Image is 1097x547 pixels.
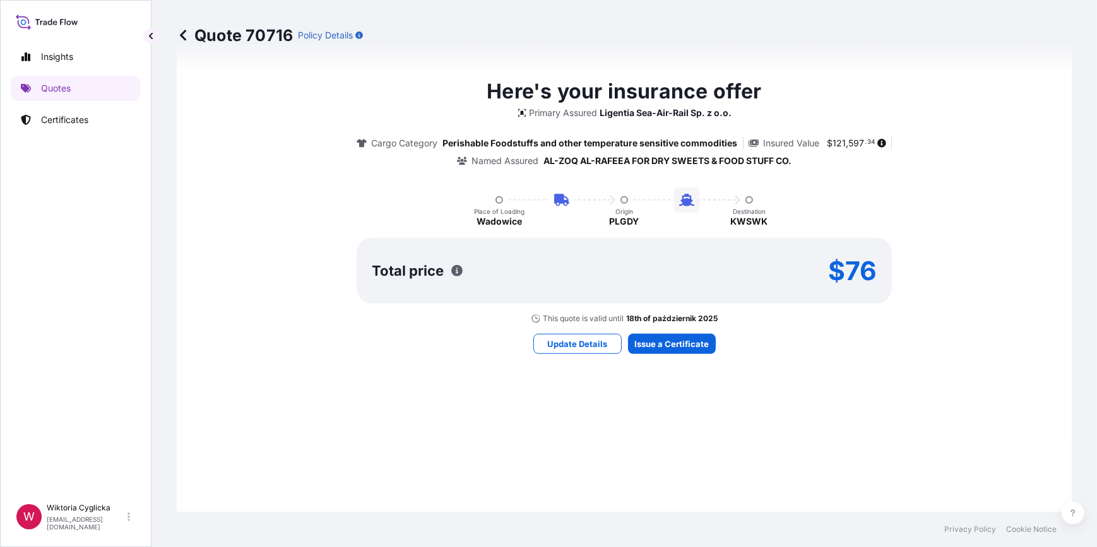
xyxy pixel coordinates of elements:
p: Destination [733,208,766,215]
p: Certificates [41,114,88,126]
span: $ [827,139,833,148]
p: Policy Details [298,29,353,42]
p: Named Assured [472,155,539,167]
span: 34 [867,140,875,144]
p: $76 [828,261,877,281]
a: Certificates [11,107,141,132]
p: Wadowice [477,215,522,228]
span: 121 [833,139,846,148]
p: PLGDY [610,215,639,228]
p: Update Details [547,338,607,350]
p: This quote is valid until [543,314,624,324]
p: Total price [372,264,444,277]
p: Origin [615,208,633,215]
p: Primary Assured [530,107,598,119]
span: W [23,510,35,523]
p: Perishable Foodstuffs and other temperature sensitive commodities [443,137,738,150]
p: AL-ZOQ AL-RAFEEA FOR DRY SWEETS & FOOD STUFF CO. [544,155,792,167]
p: Cargo Category [372,137,438,150]
p: Quotes [41,82,71,95]
span: 597 [849,139,865,148]
p: Quote 70716 [177,25,293,45]
p: [EMAIL_ADDRESS][DOMAIN_NAME] [47,515,125,531]
span: , [846,139,849,148]
a: Quotes [11,76,141,101]
button: Update Details [533,334,622,354]
p: Place of Loading [474,208,525,215]
a: Insights [11,44,141,69]
p: Ligentia Sea-Air-Rail Sp. z o.o. [600,107,732,119]
p: Wiktoria Cyglicka [47,503,125,513]
button: Issue a Certificate [628,334,716,354]
a: Privacy Policy [944,524,996,534]
p: Issue a Certificate [634,338,709,350]
p: 18th of październik 2025 [627,314,718,324]
span: . [865,140,867,144]
a: Cookie Notice [1006,524,1057,534]
p: KWSWK [731,215,768,228]
p: Insights [41,50,73,63]
p: Insured Value [764,137,820,150]
p: Here's your insurance offer [487,76,761,107]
